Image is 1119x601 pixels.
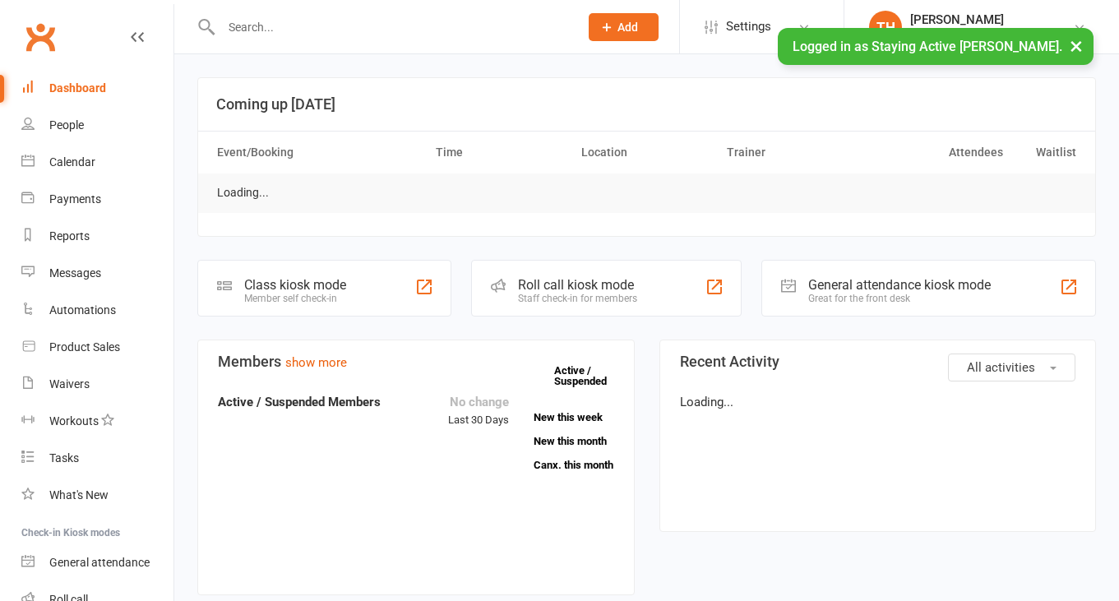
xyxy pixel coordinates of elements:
[21,181,173,218] a: Payments
[216,96,1077,113] h3: Coming up [DATE]
[21,70,173,107] a: Dashboard
[948,354,1075,381] button: All activities
[808,277,991,293] div: General attendance kiosk mode
[680,392,1076,412] p: Loading...
[534,412,614,423] a: New this week
[21,366,173,403] a: Waivers
[49,266,101,280] div: Messages
[793,39,1062,54] span: Logged in as Staying Active [PERSON_NAME].
[49,118,84,132] div: People
[21,144,173,181] a: Calendar
[428,132,574,173] th: Time
[448,392,509,412] div: No change
[21,218,173,255] a: Reports
[216,16,567,39] input: Search...
[21,440,173,477] a: Tasks
[518,277,637,293] div: Roll call kiosk mode
[285,355,347,370] a: show more
[49,81,106,95] div: Dashboard
[21,477,173,514] a: What's New
[49,155,95,169] div: Calendar
[574,132,719,173] th: Location
[726,8,771,45] span: Settings
[617,21,638,34] span: Add
[210,173,276,212] td: Loading...
[21,403,173,440] a: Workouts
[49,451,79,465] div: Tasks
[21,107,173,144] a: People
[1061,28,1091,63] button: ×
[967,360,1035,375] span: All activities
[869,11,902,44] div: TH
[49,414,99,428] div: Workouts
[49,192,101,206] div: Payments
[244,293,346,304] div: Member self check-in
[21,255,173,292] a: Messages
[49,340,120,354] div: Product Sales
[680,354,1076,370] h3: Recent Activity
[719,132,865,173] th: Trainer
[910,27,1073,42] div: Staying Active [PERSON_NAME]
[21,544,173,581] a: General attendance kiosk mode
[210,132,428,173] th: Event/Booking
[218,354,614,370] h3: Members
[534,460,614,470] a: Canx. this month
[218,395,381,409] strong: Active / Suspended Members
[589,13,659,41] button: Add
[808,293,991,304] div: Great for the front desk
[554,353,627,399] a: Active / Suspended
[910,12,1073,27] div: [PERSON_NAME]
[20,16,61,58] a: Clubworx
[49,377,90,391] div: Waivers
[49,488,109,502] div: What's New
[448,392,509,429] div: Last 30 Days
[49,229,90,243] div: Reports
[244,277,346,293] div: Class kiosk mode
[21,292,173,329] a: Automations
[49,556,150,569] div: General attendance
[21,329,173,366] a: Product Sales
[865,132,1010,173] th: Attendees
[534,436,614,446] a: New this month
[1010,132,1084,173] th: Waitlist
[49,303,116,317] div: Automations
[518,293,637,304] div: Staff check-in for members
